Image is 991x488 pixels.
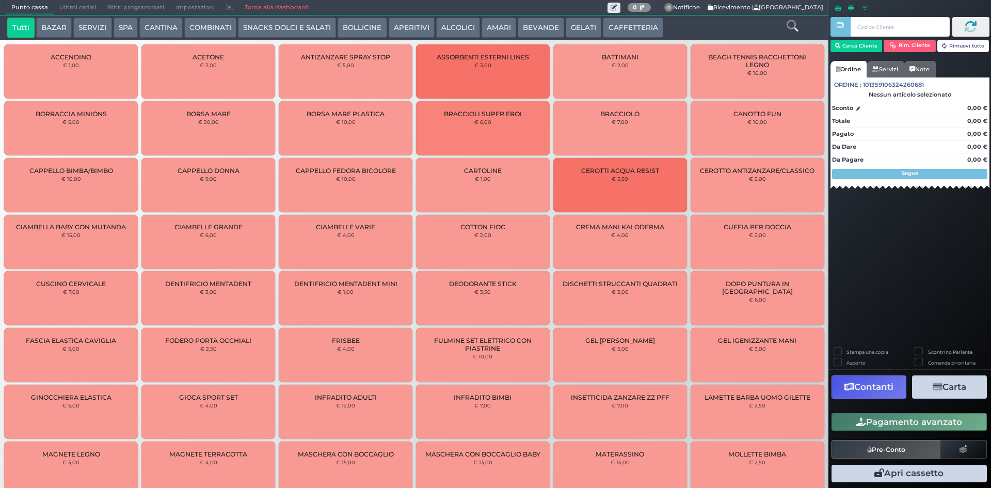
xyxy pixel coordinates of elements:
span: BATTIMANI [602,53,638,61]
span: MATERASSINO [596,450,644,458]
span: FASCIA ELASTICA CAVIGLIA [26,337,116,344]
span: Ordine : [834,81,861,89]
span: FULMINE SET ELETTRICO CON PIASTRINE [425,337,541,352]
small: € 12,00 [336,402,355,408]
small: € 10,00 [473,353,492,359]
small: € 10,00 [747,70,767,76]
button: BOLLICINE [338,18,387,38]
a: Torna alla dashboard [238,1,313,15]
span: Impostazioni [170,1,220,15]
button: CANTINA [139,18,183,38]
small: € 3,00 [62,459,79,465]
span: MAGNETE TERRACOTTA [169,450,247,458]
small: € 1,00 [475,176,491,182]
button: Cerca Cliente [830,40,883,52]
button: Pagamento avanzato [832,413,987,431]
strong: Da Pagare [832,156,864,163]
span: BORRACCIA MINIONS [36,110,107,118]
span: BRACCIOLO [600,110,640,118]
button: Tutti [7,18,35,38]
button: SPA [114,18,138,38]
small: € 3,00 [749,345,766,352]
label: Scontrino Parlante [928,349,972,355]
span: BEACH TENNIS RACCHETTONI LEGNO [699,53,815,69]
button: APERITIVI [389,18,435,38]
small: € 2,50 [749,459,765,465]
button: BAZAR [36,18,72,38]
button: COMBINATI [184,18,236,38]
small: € 7,00 [63,289,79,295]
span: Ritiri programmati [102,1,170,15]
span: GINOCCHIERA ELASTICA [31,393,111,401]
div: Nessun articolo selezionato [830,91,989,98]
small: € 1,00 [338,289,354,295]
span: CUSCINO CERVICALE [36,280,106,288]
span: INSETTICIDA ZANZARE ZZ PFF [571,393,669,401]
a: Servizi [867,61,904,77]
label: Comanda prioritaria [928,359,976,366]
span: CARTOLINE [464,167,502,175]
small: € 2,00 [474,232,491,238]
button: ALCOLICI [436,18,480,38]
span: BRACCIOLI SUPER EROI [444,110,522,118]
small: € 3,00 [200,289,217,295]
button: Apri cassetto [832,465,987,482]
strong: 0,00 € [967,117,987,124]
span: DISCHETTI STRUCCANTI QUADRATI [563,280,678,288]
small: € 5,00 [612,345,629,352]
span: Ultimi ordini [54,1,102,15]
span: GIOCA SPORT SET [179,393,238,401]
small: € 4,00 [611,232,629,238]
button: BEVANDE [518,18,564,38]
button: SERVIZI [73,18,111,38]
small: € 2,00 [612,289,629,295]
b: 0 [633,4,637,11]
small: € 4,00 [200,459,217,465]
span: 101359106324260681 [863,81,924,89]
span: CEROTTI ACQUA RESIST [581,167,659,175]
small: € 10,00 [61,176,81,182]
a: Note [904,61,935,77]
span: MAGNETE LEGNO [42,450,100,458]
strong: 0,00 € [967,143,987,150]
small: € 10,00 [336,119,356,125]
span: 0 [664,3,674,12]
small: € 5,50 [612,176,628,182]
span: FRISBEE [332,337,360,344]
small: € 10,00 [336,176,356,182]
strong: 0,00 € [967,104,987,112]
span: Punto cassa [6,1,54,15]
span: CAPPELLO BIMBA/BIMBO [29,167,113,175]
small: € 2,00 [200,62,217,68]
label: Asporto [846,359,866,366]
small: € 2,00 [612,62,629,68]
span: CUFFIA PER DOCCIA [724,223,791,231]
small: € 2,00 [749,176,766,182]
small: € 7,00 [612,402,628,408]
small: € 15,00 [611,459,630,465]
label: Stampa una copia [846,349,888,355]
span: MASCHERA CON BOCCAGLIO [298,450,394,458]
span: CIAMBELLA BABY CON MUTANDA [16,223,126,231]
span: MOLLETTE BIMBA [728,450,786,458]
span: CAPPELLO FEDORA BICOLORE [296,167,396,175]
small: € 1,00 [63,62,79,68]
strong: 0,00 € [967,156,987,163]
span: DOPO PUNTURA IN [GEOGRAPHIC_DATA] [699,280,815,295]
small: € 6,00 [474,119,491,125]
span: CANOTTO FUN [733,110,781,118]
button: Pre-Conto [832,440,941,459]
small: € 3,50 [474,289,491,295]
span: CIAMBELLE VARIE [316,223,375,231]
span: ACCENDINO [51,53,91,61]
small: € 5,00 [62,402,79,408]
span: DENTIFRICIO MENTADENT MINI [294,280,397,288]
strong: Sconto [832,104,853,113]
span: COTTON FIOC [460,223,505,231]
small: € 2,00 [749,232,766,238]
button: Carta [912,375,987,399]
span: BORSA MARE PLASTICA [307,110,385,118]
span: CAPPELLO DONNA [178,167,239,175]
strong: Da Dare [832,143,856,150]
small: € 5,00 [337,62,354,68]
